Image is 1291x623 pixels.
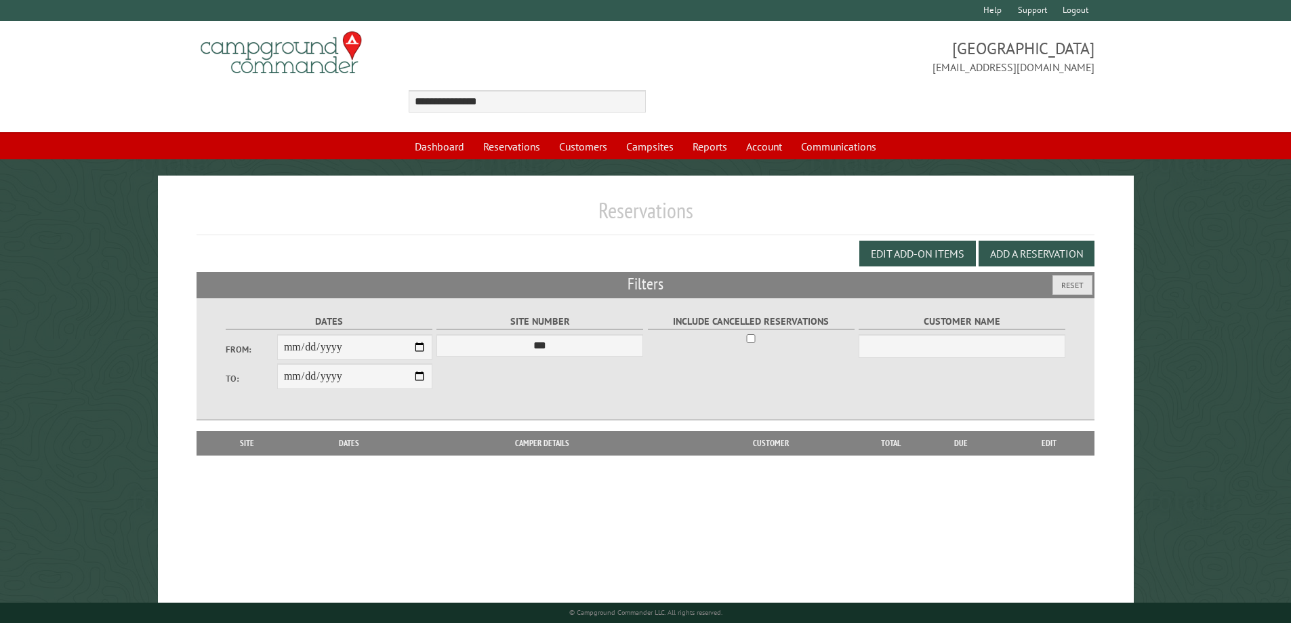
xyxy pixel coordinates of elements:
[1004,431,1095,456] th: Edit
[197,272,1095,298] h2: Filters
[197,26,366,79] img: Campground Commander
[475,134,548,159] a: Reservations
[793,134,884,159] a: Communications
[1052,275,1092,295] button: Reset
[226,314,432,329] label: Dates
[291,431,407,456] th: Dates
[226,343,277,356] label: From:
[677,431,864,456] th: Customer
[859,241,976,266] button: Edit Add-on Items
[436,314,643,329] label: Site Number
[918,431,1004,456] th: Due
[226,372,277,385] label: To:
[203,431,291,456] th: Site
[859,314,1065,329] label: Customer Name
[569,608,722,617] small: © Campground Commander LLC. All rights reserved.
[407,134,472,159] a: Dashboard
[684,134,735,159] a: Reports
[738,134,790,159] a: Account
[551,134,615,159] a: Customers
[407,431,677,456] th: Camper Details
[979,241,1094,266] button: Add a Reservation
[197,197,1095,235] h1: Reservations
[618,134,682,159] a: Campsites
[648,314,855,329] label: Include Cancelled Reservations
[864,431,918,456] th: Total
[646,37,1095,75] span: [GEOGRAPHIC_DATA] [EMAIL_ADDRESS][DOMAIN_NAME]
